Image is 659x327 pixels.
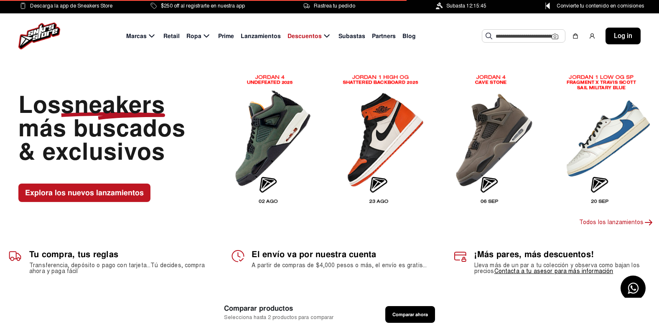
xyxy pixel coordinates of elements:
[372,32,396,41] span: Partners
[18,23,60,49] img: logo
[402,32,416,41] span: Blog
[29,263,206,274] h2: Transferencia, depósito o pago con tarjeta...Tú decides, compra ahora y paga fácil
[557,1,644,10] span: Convierte tu contenido en comisiones
[589,33,595,39] img: user
[288,32,322,41] span: Descuentos
[18,93,206,163] div: Los más buscados & exclusivos
[445,68,542,211] img: Image
[446,1,486,10] span: Subasta 12:15:45
[224,314,333,322] span: Selecciona hasta 2 productos para comparar
[314,1,355,10] span: Rastrea tu pedido
[18,184,150,202] button: Explora los nuevos lanzamientos
[30,1,112,10] span: Descarga la app de Sneakers Store
[241,32,281,41] span: Lanzamientos
[614,31,632,41] span: Log in
[224,68,321,211] img: Image
[252,263,428,268] h2: A partir de compras de $4,000 pesos o más, el envío es gratis...
[338,32,365,41] span: Subastas
[474,249,651,259] h1: ¡Más pares, más descuentos!
[579,217,654,227] p: Todos los lanzamientos
[474,263,651,274] h2: Lleva más de un par a tu colección y observa como bajan los precios
[61,90,165,120] span: sneakers
[385,306,435,323] button: Comparar ahora
[29,249,206,259] h1: Tu compra, tus reglas
[494,268,613,275] a: Contacta a tu asesor para más información
[163,32,180,41] span: Retail
[555,68,653,211] img: Image
[334,68,432,211] img: Image
[542,3,553,9] img: Control Point Icon
[126,32,147,41] span: Marcas
[572,33,579,39] img: shopping
[218,32,234,41] span: Prime
[224,303,333,314] span: Comparar productos
[161,1,245,10] span: $250 off al registrarte en nuestra app
[486,33,492,39] img: Buscar
[252,249,428,259] h1: El envío va por nuestra cuenta
[552,33,558,40] img: Cámara
[186,32,201,41] span: Ropa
